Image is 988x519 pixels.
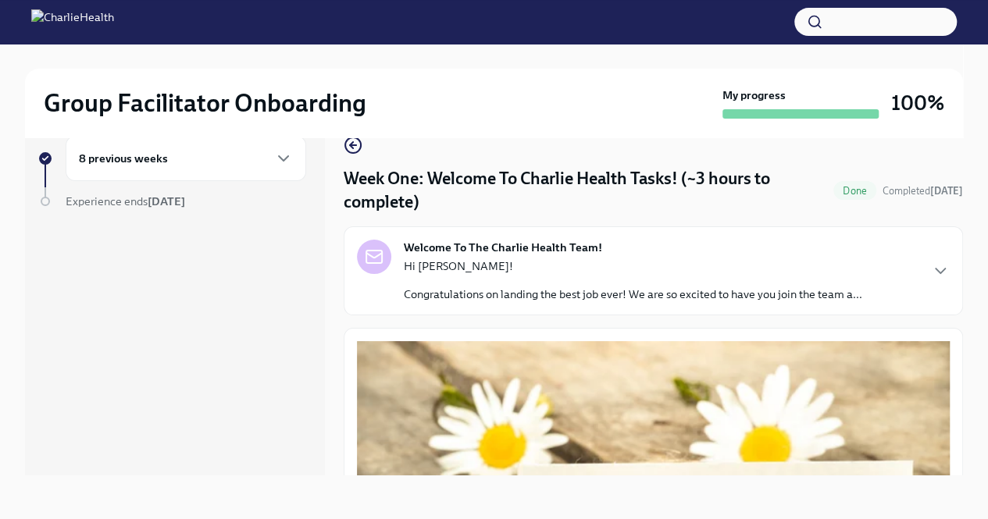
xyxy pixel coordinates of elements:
h3: 100% [891,89,944,117]
strong: Welcome To The Charlie Health Team! [404,240,602,255]
h2: Group Facilitator Onboarding [44,87,366,119]
strong: [DATE] [930,185,963,197]
strong: My progress [722,87,786,103]
span: Experience ends [66,194,185,208]
strong: [DATE] [148,194,185,208]
span: Completed [883,185,963,197]
img: CharlieHealth [31,9,114,34]
h6: 8 previous weeks [79,150,168,167]
p: Hi [PERSON_NAME]! [404,258,862,274]
span: August 15th, 2025 14:21 [883,183,963,198]
div: 8 previous weeks [66,136,306,181]
span: Done [833,185,876,197]
h4: Week One: Welcome To Charlie Health Tasks! (~3 hours to complete) [344,167,827,214]
p: Congratulations on landing the best job ever! We are so excited to have you join the team a... [404,286,862,302]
